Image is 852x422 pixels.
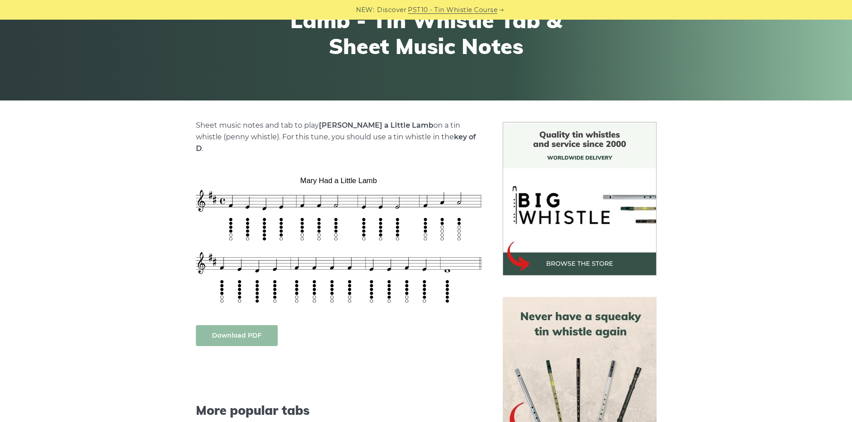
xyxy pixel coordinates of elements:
p: Sheet music notes and tab to play on a tin whistle (penny whistle). For this tune, you should use... [196,120,481,155]
span: More popular tabs [196,403,481,418]
span: Discover [377,5,407,15]
span: NEW: [356,5,374,15]
img: BigWhistle Tin Whistle Store [503,122,657,276]
a: Download PDF [196,325,278,346]
img: Mary Had a Little Lamb Tin Whistle Tab & Sheet Music [196,173,481,307]
strong: [PERSON_NAME] a Little Lamb [319,121,433,130]
strong: key of D [196,133,476,153]
a: PST10 - Tin Whistle Course [408,5,497,15]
